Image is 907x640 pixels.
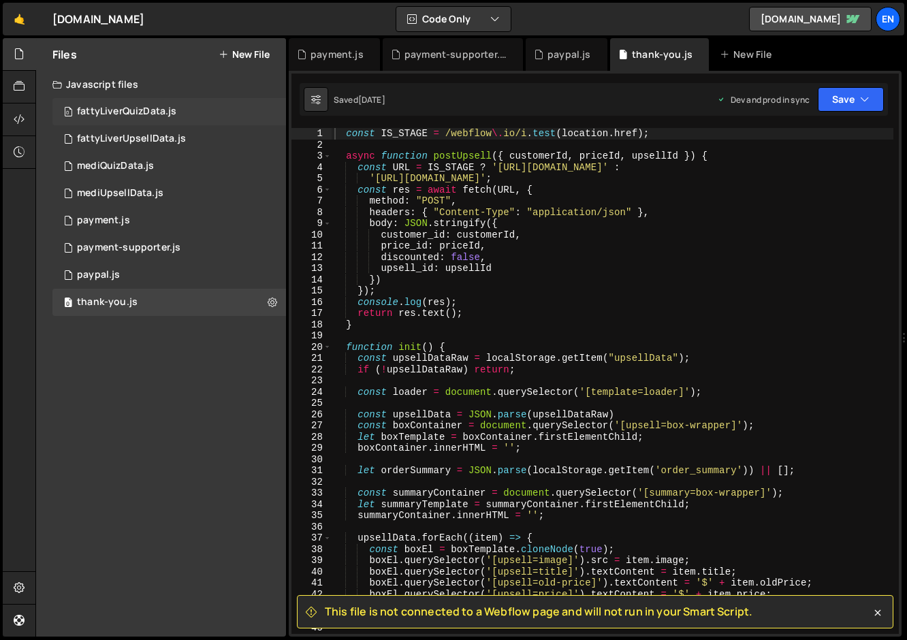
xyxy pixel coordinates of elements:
div: 16956/46700.js [52,153,286,180]
div: 18 [291,319,332,331]
span: This file is not connected to a Webflow page and will not run in your Smart Script. [325,604,752,619]
div: Dev and prod in sync [717,94,810,106]
a: 🤙 [3,3,36,35]
div: 13 [291,263,332,274]
span: 0 [64,298,72,309]
div: 1 [291,128,332,140]
div: 16956/46701.js [52,180,286,207]
div: 31 [291,465,332,477]
div: 9 [291,218,332,229]
div: 28 [291,432,332,443]
div: 6 [291,185,332,196]
div: New File [720,48,777,61]
div: 17 [291,308,332,319]
div: 36 [291,522,332,533]
div: fattyLiverUpsellData.js [77,133,186,145]
div: 3 [291,150,332,162]
div: 15 [291,285,332,297]
div: mediQuizData.js [77,160,154,172]
span: 0 [64,108,72,118]
button: New File [219,49,270,60]
div: 34 [291,499,332,511]
div: 21 [291,353,332,364]
div: 7 [291,195,332,207]
div: 45 [291,622,332,634]
div: 11 [291,240,332,252]
button: Save [818,87,884,112]
div: [DOMAIN_NAME] [52,11,144,27]
div: 25 [291,398,332,409]
div: 4 [291,162,332,174]
div: [DATE] [358,94,385,106]
div: 16956/46566.js [52,98,286,125]
div: 14 [291,274,332,286]
div: 29 [291,443,332,454]
div: Saved [334,94,385,106]
a: [DOMAIN_NAME] [749,7,872,31]
div: payment-supporter.js [77,242,180,254]
div: 40 [291,566,332,578]
div: 16956/46524.js [52,289,286,316]
div: 5 [291,173,332,185]
div: payment-supporter.js [404,48,507,61]
div: 16 [291,297,332,308]
div: 44 [291,611,332,623]
div: 42 [291,589,332,601]
div: 12 [291,252,332,263]
div: 33 [291,487,332,499]
div: thank-you.js [77,296,138,308]
div: 16956/46565.js [52,125,286,153]
div: 38 [291,544,332,556]
div: fattyLiverQuizData.js [77,106,176,118]
div: 20 [291,342,332,353]
div: paypal.js [77,269,120,281]
div: 32 [291,477,332,488]
div: 30 [291,454,332,466]
div: 24 [291,387,332,398]
div: 39 [291,555,332,566]
div: 16956/46551.js [52,207,286,234]
div: 16956/46552.js [52,234,286,261]
div: payment.js [311,48,364,61]
div: 43 [291,600,332,611]
div: 16956/46550.js [52,261,286,289]
div: 22 [291,364,332,376]
button: Code Only [396,7,511,31]
div: mediUpsellData.js [77,187,163,199]
div: 35 [291,510,332,522]
div: thank-you.js [632,48,693,61]
div: 37 [291,532,332,544]
div: 27 [291,420,332,432]
div: 23 [291,375,332,387]
div: 19 [291,330,332,342]
div: Javascript files [36,71,286,98]
h2: Files [52,47,77,62]
div: paypal.js [547,48,590,61]
div: 2 [291,140,332,151]
div: 26 [291,409,332,421]
div: 41 [291,577,332,589]
a: En [876,7,900,31]
div: 8 [291,207,332,219]
div: payment.js [77,214,130,227]
div: 10 [291,229,332,241]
